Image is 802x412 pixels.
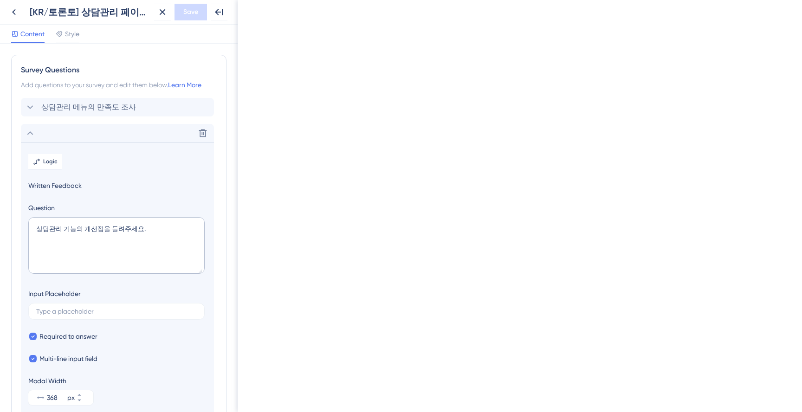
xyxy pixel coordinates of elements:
[36,308,197,315] input: Type a placeholder
[20,28,45,39] span: Content
[41,102,136,113] span: 상담관리 메뉴의 만족도 조사
[65,28,79,39] span: Style
[28,154,62,169] button: Logic
[28,288,81,299] div: Input Placeholder
[21,64,217,76] div: Survey Questions
[39,353,97,364] span: Multi-line input field
[28,202,207,213] label: Question
[175,4,207,20] button: Save
[168,81,201,89] a: Learn More
[77,398,93,405] button: px
[28,180,207,191] span: Written Feedback
[30,6,150,19] div: [KR/토론토] 상담관리 페이지 의견조사
[77,390,93,398] button: px
[67,392,75,403] div: px
[183,6,198,18] span: Save
[47,392,65,403] input: px
[28,217,205,274] textarea: 상담관리 기능의 개선점을 들려주세요.
[28,375,93,386] div: Modal Width
[21,79,217,90] div: Add questions to your survey and edit them below.
[39,331,97,342] span: Required to answer
[43,158,58,165] span: Logic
